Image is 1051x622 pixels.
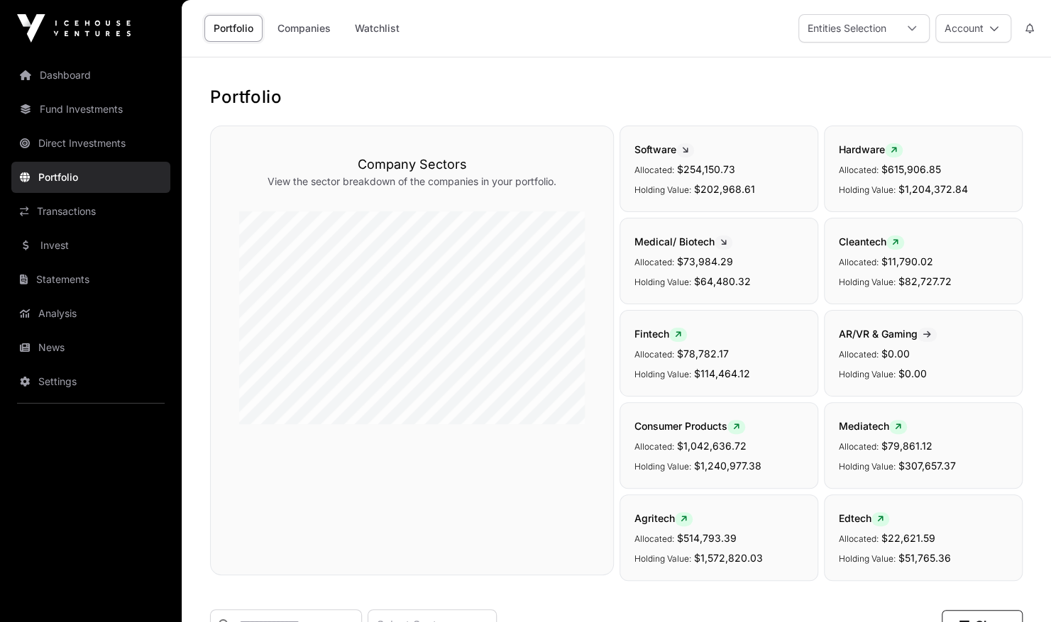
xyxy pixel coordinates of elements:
[210,86,1023,109] h1: Portfolio
[11,230,170,261] a: Invest
[11,60,170,91] a: Dashboard
[694,367,750,379] span: $114,464.12
[634,277,691,287] span: Holding Value:
[839,184,896,195] span: Holding Value:
[898,275,952,287] span: $82,727.72
[677,348,729,360] span: $78,782.17
[634,349,674,360] span: Allocated:
[634,184,691,195] span: Holding Value:
[11,196,170,227] a: Transactions
[694,552,763,564] span: $1,572,820.03
[634,165,674,175] span: Allocated:
[839,165,879,175] span: Allocated:
[11,366,170,397] a: Settings
[634,461,691,472] span: Holding Value:
[881,163,941,175] span: $615,906.85
[881,440,932,452] span: $79,861.12
[634,533,674,544] span: Allocated:
[898,367,927,379] span: $0.00
[204,15,263,42] a: Portfolio
[268,15,340,42] a: Companies
[634,553,691,564] span: Holding Value:
[17,14,131,43] img: Icehouse Ventures Logo
[11,332,170,363] a: News
[839,512,889,524] span: Edtech
[694,460,761,472] span: $1,240,977.38
[881,348,910,360] span: $0.00
[634,143,694,155] span: Software
[634,512,693,524] span: Agritech
[839,235,904,248] span: Cleantech
[634,369,691,379] span: Holding Value:
[839,553,896,564] span: Holding Value:
[11,298,170,329] a: Analysis
[839,349,879,360] span: Allocated:
[839,369,896,379] span: Holding Value:
[11,264,170,295] a: Statements
[239,155,585,174] h3: Company Sectors
[634,235,732,248] span: Medical/ Biotech
[839,533,879,544] span: Allocated:
[694,183,755,195] span: $202,968.61
[881,255,933,267] span: $11,790.02
[839,328,937,340] span: AR/VR & Gaming
[694,275,751,287] span: $64,480.32
[11,94,170,125] a: Fund Investments
[839,257,879,267] span: Allocated:
[898,460,956,472] span: $307,657.37
[239,174,585,189] p: View the sector breakdown of the companies in your portfolio.
[677,532,737,544] span: $514,793.39
[839,143,903,155] span: Hardware
[799,15,895,42] div: Entities Selection
[898,552,951,564] span: $51,765.36
[839,441,879,452] span: Allocated:
[839,420,907,432] span: Mediatech
[634,441,674,452] span: Allocated:
[11,128,170,159] a: Direct Investments
[634,328,687,340] span: Fintech
[881,532,935,544] span: $22,621.59
[898,183,968,195] span: $1,204,372.84
[634,420,745,432] span: Consumer Products
[11,162,170,193] a: Portfolio
[839,461,896,472] span: Holding Value:
[980,554,1051,622] iframe: Chat Widget
[677,163,735,175] span: $254,150.73
[634,257,674,267] span: Allocated:
[839,277,896,287] span: Holding Value:
[677,440,747,452] span: $1,042,636.72
[346,15,409,42] a: Watchlist
[935,14,1011,43] button: Account
[677,255,733,267] span: $73,984.29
